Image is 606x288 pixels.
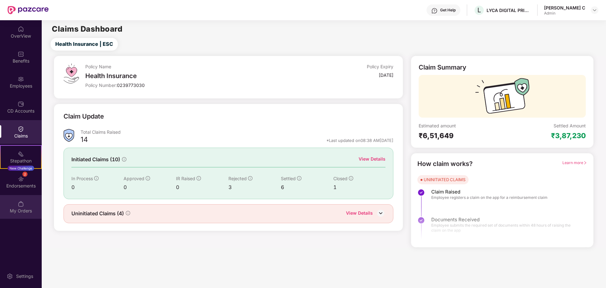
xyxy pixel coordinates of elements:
[18,201,24,207] img: svg+xml;base64,PHN2ZyBpZD0iTXlfT3JkZXJzIiBkYXRhLW5hbWU9Ik15IE9yZGVycyIgeG1sbnM9Imh0dHA6Ly93d3cudz...
[419,123,502,129] div: Estimated amount
[431,8,438,14] img: svg+xml;base64,PHN2ZyBpZD0iSGVscC0zMngzMiIgeG1sbnM9Imh0dHA6Ly93d3cudzMub3JnLzIwMDAvc3ZnIiB3aWR0aD...
[197,176,201,181] span: info-circle
[367,64,393,70] div: Policy Expiry
[18,76,24,82] img: svg+xml;base64,PHN2ZyBpZD0iRW1wbG95ZWVzIiB4bWxucz0iaHR0cDovL3d3dy53My5vcmcvMjAwMC9zdmciIHdpZHRoPS...
[583,161,587,165] span: right
[419,64,466,71] div: Claim Summary
[592,8,597,13] img: svg+xml;base64,PHN2ZyBpZD0iRHJvcGRvd24tMzJ4MzIiIHhtbG5zPSJodHRwOi8vd3d3LnczLm9yZy8yMDAwL3N2ZyIgd2...
[379,72,393,78] div: [DATE]
[18,26,24,32] img: svg+xml;base64,PHN2ZyBpZD0iSG9tZSIgeG1sbnM9Imh0dHA6Ly93d3cudzMub3JnLzIwMDAvc3ZnIiB3aWR0aD0iMjAiIG...
[349,176,353,181] span: info-circle
[562,160,587,165] span: Learn more
[18,51,24,57] img: svg+xml;base64,PHN2ZyBpZD0iQmVuZWZpdHMiIHhtbG5zPSJodHRwOi8vd3d3LnczLm9yZy8yMDAwL3N2ZyIgd2lkdGg9Ij...
[477,6,481,14] span: L
[417,159,473,169] div: How claim works?
[18,126,24,132] img: svg+xml;base64,PHN2ZyBpZD0iQ2xhaW0iIHhtbG5zPSJodHRwOi8vd3d3LnczLm9yZy8yMDAwL3N2ZyIgd2lkdGg9IjIwIi...
[18,176,24,182] img: svg+xml;base64,PHN2ZyBpZD0iRW5kb3JzZW1lbnRzIiB4bWxucz0iaHR0cDovL3d3dy53My5vcmcvMjAwMC9zdmciIHdpZH...
[8,6,49,14] img: New Pazcare Logo
[8,166,34,171] div: New Challenge
[248,176,252,181] span: info-circle
[326,138,393,143] div: *Last updated on 08:38 AM[DATE]
[94,176,99,181] span: info-circle
[554,123,586,129] div: Settled Amount
[7,273,13,279] img: svg+xml;base64,PHN2ZyBpZD0iU2V0dGluZy0yMHgyMCIgeG1sbnM9Imh0dHA6Ly93d3cudzMub3JnLzIwMDAvc3ZnIiB3aW...
[440,8,456,13] div: Get Help
[1,158,41,164] div: Stepathon
[424,176,465,183] div: UNINITIATED CLAIMS
[117,83,145,88] span: 0239773030
[475,78,530,118] img: svg+xml;base64,PHN2ZyB3aWR0aD0iMTcyIiBoZWlnaHQ9IjExMyIgdmlld0JveD0iMCAwIDE3MiAxMTMiIGZpbGw9Im5vbm...
[281,183,333,191] div: 6
[176,183,228,191] div: 0
[55,40,113,48] span: Health Insurance | ESC
[124,183,176,191] div: 0
[51,38,118,51] button: Health Insurance | ESC
[228,176,247,181] span: Rejected
[551,131,586,140] div: ₹3,87,230
[487,7,531,13] div: LYCA DIGITAL PRIVATE LIMITED
[52,25,122,33] h2: Claims Dashboard
[64,112,104,121] div: Claim Update
[146,176,150,181] span: info-circle
[281,176,296,181] span: Settled
[71,156,120,163] span: Initiated Claims (10)
[85,82,291,88] div: Policy Number:
[228,183,281,191] div: 3
[176,176,195,181] span: IR Raised
[81,129,394,135] div: Total Claims Raised
[419,131,502,140] div: ₹6,51,649
[124,176,144,181] span: Approved
[297,176,301,181] span: info-circle
[71,176,93,181] span: In Process
[122,157,126,162] span: info-circle
[359,156,385,162] div: View Details
[417,189,425,196] img: svg+xml;base64,PHN2ZyBpZD0iU3RlcC1Eb25lLTMyeDMyIiB4bWxucz0iaHR0cDovL3d3dy53My5vcmcvMjAwMC9zdmciIH...
[22,172,27,177] div: 2
[71,210,124,218] span: Uninitiated Claims (4)
[64,64,79,83] img: svg+xml;base64,PHN2ZyB4bWxucz0iaHR0cDovL3d3dy53My5vcmcvMjAwMC9zdmciIHdpZHRoPSI0OS4zMiIgaGVpZ2h0PS...
[85,72,291,80] div: Health Insurance
[71,183,124,191] div: 0
[64,129,74,142] img: ClaimsSummaryIcon
[126,211,130,215] span: info-circle
[431,189,548,195] span: Claim Raised
[333,176,348,181] span: Closed
[431,195,548,200] span: Employee registers a claim on the app for a reimbursement claim
[14,273,35,279] div: Settings
[346,210,373,218] div: View Details
[376,208,385,218] img: DownIcon
[544,5,585,11] div: [PERSON_NAME] C
[85,64,291,70] div: Policy Name
[81,135,88,146] div: 14
[18,101,24,107] img: svg+xml;base64,PHN2ZyBpZD0iQ0RfQWNjb3VudHMiIGRhdGEtbmFtZT0iQ0QgQWNjb3VudHMiIHhtbG5zPSJodHRwOi8vd3...
[333,183,386,191] div: 1
[544,11,585,16] div: Admin
[18,151,24,157] img: svg+xml;base64,PHN2ZyB4bWxucz0iaHR0cDovL3d3dy53My5vcmcvMjAwMC9zdmciIHdpZHRoPSIyMSIgaGVpZ2h0PSIyMC...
